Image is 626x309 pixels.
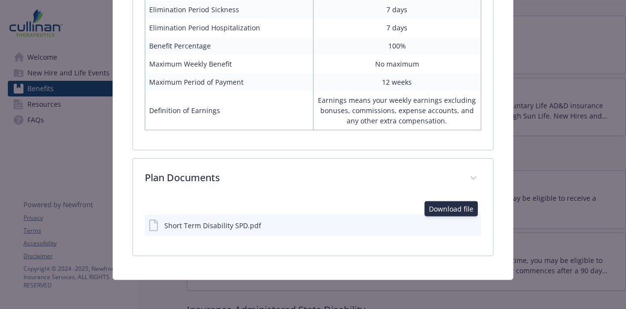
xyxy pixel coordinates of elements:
td: Benefit Percentage [145,37,313,55]
td: 7 days [313,19,481,37]
td: 100% [313,37,481,55]
p: Plan Documents [145,170,457,185]
div: Download file [425,201,478,216]
div: Short Term Disability SPD.pdf [164,220,261,231]
td: Elimination Period Sickness [145,0,313,19]
div: Plan Documents [133,159,492,199]
td: No maximum [313,55,481,73]
td: Maximum Weekly Benefit [145,55,313,73]
td: 12 weeks [313,73,481,91]
td: Maximum Period of Payment [145,73,313,91]
td: Earnings means your weekly earnings excluding bonuses, commissions, expense accounts, and any oth... [313,91,481,130]
button: preview file [469,220,477,231]
div: Plan Documents [133,199,492,256]
td: Definition of Earnings [145,91,313,130]
td: 7 days [313,0,481,19]
button: download file [453,220,461,231]
td: Elimination Period Hospitalization [145,19,313,37]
